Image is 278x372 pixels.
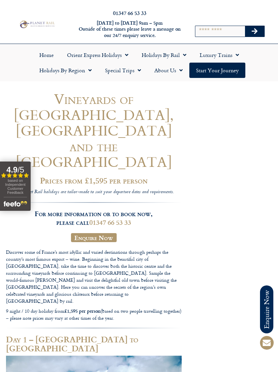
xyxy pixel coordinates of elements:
a: Start your Journey [189,63,245,78]
strong: £1,595 per person [64,307,101,314]
img: Planet Rail Train Holidays Logo [18,20,56,29]
a: About Us [148,63,189,78]
h2: Day 1 – [GEOGRAPHIC_DATA] to [GEOGRAPHIC_DATA] [6,328,181,353]
h6: [DATE] to [DATE] 9am – 5pm Outside of these times please leave a message on our 24/7 enquiry serv... [76,20,184,39]
a: Holidays by Rail [135,47,193,63]
i: All Planet Rail holidays are tailor-made to suit your departure dates and requirements. [14,188,174,196]
p: Discover some of France’s most idyllic and varied destinations through perhaps the country’s most... [6,248,181,304]
button: Search [245,26,264,37]
a: Luxury Trains [193,47,246,63]
a: Orient Express Holidays [60,47,135,63]
h3: For more information or to book now, please call [6,202,181,227]
nav: Menu [3,47,275,78]
p: 9 night / 10 day holiday from (based on two people travelling together) – please note prices may ... [6,307,181,321]
a: Home [33,47,60,63]
a: Enquire Now [71,233,117,242]
h2: Prices from £1,595 per person [6,176,181,185]
a: Special Trips [98,63,148,78]
a: 01347 66 53 33 [113,9,146,17]
a: 01347 66 53 33 [89,217,131,227]
h1: Vineyards of [GEOGRAPHIC_DATA], [GEOGRAPHIC_DATA] and the [GEOGRAPHIC_DATA] [6,91,181,170]
a: Holidays by Region [33,63,98,78]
